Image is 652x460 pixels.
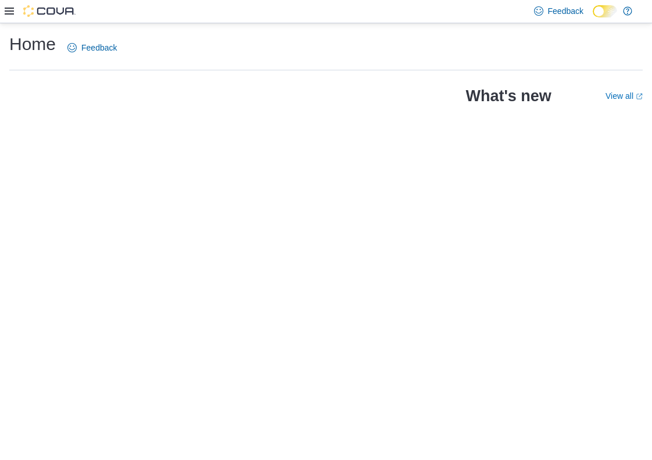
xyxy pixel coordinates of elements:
[636,93,643,100] svg: External link
[548,5,583,17] span: Feedback
[593,5,617,17] input: Dark Mode
[63,36,121,59] a: Feedback
[23,5,76,17] img: Cova
[465,87,551,105] h2: What's new
[606,91,643,101] a: View allExternal link
[9,33,56,56] h1: Home
[593,17,593,18] span: Dark Mode
[81,42,117,54] span: Feedback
